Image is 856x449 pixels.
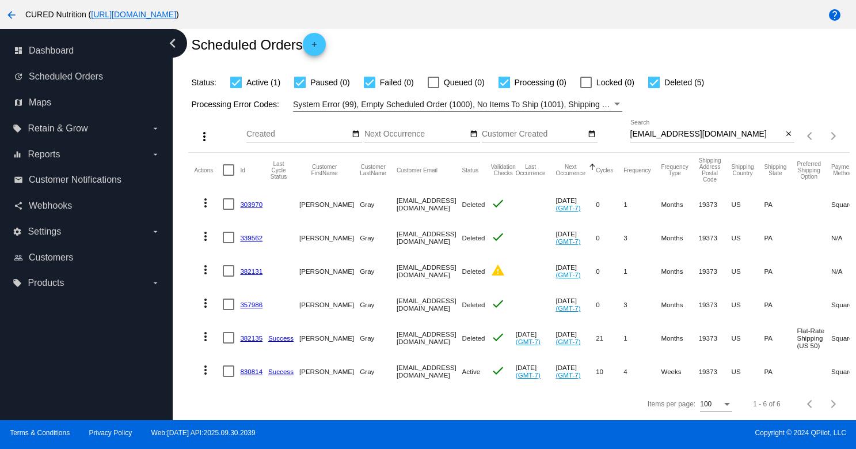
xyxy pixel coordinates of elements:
[764,221,797,254] mat-cell: PA
[199,296,212,310] mat-icon: more_vert
[623,254,661,288] mat-cell: 1
[699,254,732,288] mat-cell: 19373
[732,321,764,354] mat-cell: US
[596,354,623,388] mat-cell: 10
[151,124,160,133] i: arrow_drop_down
[199,363,212,377] mat-icon: more_vert
[516,354,556,388] mat-cell: [DATE]
[151,227,160,236] i: arrow_drop_down
[14,201,23,210] i: share
[556,221,596,254] mat-cell: [DATE]
[360,187,397,221] mat-cell: Gray
[491,330,505,344] mat-icon: check
[623,221,661,254] mat-cell: 3
[732,164,754,176] button: Change sorting for ShippingCountry
[14,248,160,267] a: people_outline Customers
[240,368,262,375] a: 830814
[623,187,661,221] mat-cell: 1
[352,130,360,139] mat-icon: date_range
[240,267,262,275] a: 382131
[556,164,585,176] button: Change sorting for NextOccurrenceUtc
[299,254,360,288] mat-cell: [PERSON_NAME]
[764,321,797,354] mat-cell: PA
[246,76,280,89] span: Active (1)
[462,334,485,342] span: Deleted
[661,321,698,354] mat-cell: Months
[299,354,360,388] mat-cell: [PERSON_NAME]
[699,157,721,183] button: Change sorting for ShippingPostcode
[828,8,842,22] mat-icon: help
[596,288,623,321] mat-cell: 0
[462,267,485,275] span: Deleted
[397,254,462,288] mat-cell: [EMAIL_ADDRESS][DOMAIN_NAME]
[831,164,854,176] button: Change sorting for PaymentMethod.Type
[397,321,462,354] mat-cell: [EMAIL_ADDRESS][DOMAIN_NAME]
[14,67,160,86] a: update Scheduled Orders
[556,304,580,312] a: (GMT-7)
[797,161,821,180] button: Change sorting for PreferredShippingOption
[360,164,386,176] button: Change sorting for CustomerLastName
[438,429,846,437] span: Copyright © 2024 QPilot, LLC
[14,197,160,215] a: share Webhooks
[516,338,541,345] a: (GMT-7)
[491,197,505,210] mat-icon: check
[596,187,623,221] mat-cell: 0
[732,221,764,254] mat-cell: US
[199,196,212,210] mat-icon: more_vert
[14,171,160,189] a: email Customer Notifications
[29,175,121,185] span: Customer Notifications
[14,46,23,55] i: dashboard
[699,354,732,388] mat-cell: 19373
[28,149,60,160] span: Reports
[14,175,23,184] i: email
[661,164,688,176] button: Change sorting for FrequencyType
[240,234,262,242] a: 339562
[28,278,64,288] span: Products
[516,371,541,379] a: (GMT-7)
[822,393,845,416] button: Next page
[29,201,72,211] span: Webhooks
[14,93,160,112] a: map Maps
[25,10,179,19] span: CURED Nutrition ( )
[397,167,437,173] button: Change sorting for CustomerEmail
[753,400,780,408] div: 1 - 6 of 6
[700,400,712,408] span: 100
[556,237,580,245] a: (GMT-7)
[28,123,87,134] span: Retain & Grow
[556,371,580,379] a: (GMT-7)
[732,288,764,321] mat-cell: US
[462,234,485,242] span: Deleted
[556,354,596,388] mat-cell: [DATE]
[782,129,794,141] button: Clear
[199,229,212,243] mat-icon: more_vert
[299,187,360,221] mat-cell: [PERSON_NAME]
[191,78,216,87] span: Status:
[596,167,613,173] button: Change sorting for Cycles
[699,288,732,321] mat-cell: 19373
[699,187,732,221] mat-cell: 19373
[360,288,397,321] mat-cell: Gray
[630,130,783,139] input: Search
[516,164,546,176] button: Change sorting for LastOccurrenceUtc
[462,368,481,375] span: Active
[13,124,22,133] i: local_offer
[380,76,414,89] span: Failed (0)
[699,321,732,354] mat-cell: 19373
[299,321,360,354] mat-cell: [PERSON_NAME]
[588,130,596,139] mat-icon: date_range
[360,254,397,288] mat-cell: Gray
[163,34,182,52] i: chevron_left
[299,288,360,321] mat-cell: [PERSON_NAME]
[14,253,23,262] i: people_outline
[515,76,566,89] span: Processing (0)
[194,153,223,187] mat-header-cell: Actions
[444,76,485,89] span: Queued (0)
[596,76,634,89] span: Locked (0)
[799,124,822,148] button: Previous page
[299,221,360,254] mat-cell: [PERSON_NAME]
[785,130,793,139] mat-icon: close
[661,221,698,254] mat-cell: Months
[268,161,289,180] button: Change sorting for LastProcessingCycleId
[764,288,797,321] mat-cell: PA
[199,330,212,344] mat-icon: more_vert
